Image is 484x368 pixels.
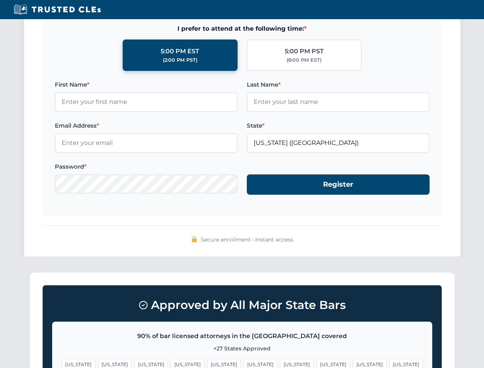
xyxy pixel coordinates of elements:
[62,344,423,353] p: +27 States Approved
[55,24,430,34] span: I prefer to attend at the following time:
[247,121,430,130] label: State
[55,162,238,171] label: Password
[191,236,197,242] img: 🔒
[55,121,238,130] label: Email Address
[247,174,430,195] button: Register
[55,92,238,112] input: Enter your first name
[11,4,103,15] img: Trusted CLEs
[247,80,430,89] label: Last Name
[161,46,199,56] div: 5:00 PM EST
[287,56,322,64] div: (8:00 PM EST)
[55,133,238,153] input: Enter your email
[247,92,430,112] input: Enter your last name
[285,46,324,56] div: 5:00 PM PST
[55,80,238,89] label: First Name
[247,133,430,153] input: Florida (FL)
[62,331,423,341] p: 90% of bar licensed attorneys in the [GEOGRAPHIC_DATA] covered
[201,235,293,244] span: Secure enrollment • Instant access
[52,295,432,315] h3: Approved by All Major State Bars
[163,56,197,64] div: (2:00 PM PST)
